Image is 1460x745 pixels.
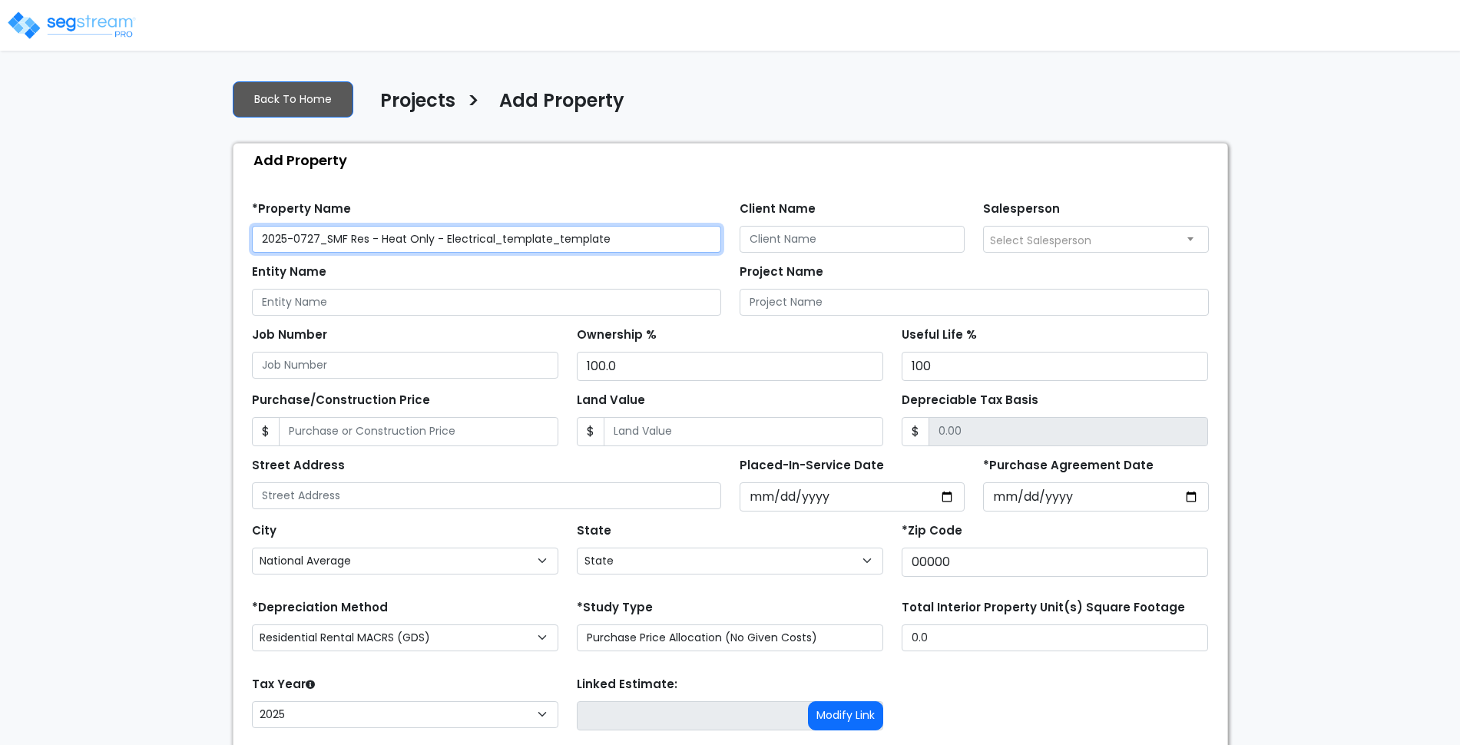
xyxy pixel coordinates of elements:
input: Purchase or Construction Price [279,417,558,446]
label: Salesperson [983,200,1060,218]
input: Project Name [740,289,1209,316]
label: Job Number [252,326,327,344]
input: Ownership % [577,352,883,381]
label: Land Value [577,392,645,409]
label: Total Interior Property Unit(s) Square Footage [902,599,1185,617]
span: $ [252,417,280,446]
img: logo_pro_r.png [6,10,137,41]
label: Purchase/Construction Price [252,392,430,409]
input: Client Name [740,226,965,253]
label: Useful Life % [902,326,977,344]
input: 0.00 [929,417,1208,446]
a: Projects [369,90,455,122]
label: Tax Year [252,676,315,694]
input: Useful Life % [902,352,1208,381]
div: Add Property [241,144,1227,177]
label: Placed-In-Service Date [740,457,884,475]
label: *Study Type [577,599,653,617]
span: $ [577,417,604,446]
span: $ [902,417,929,446]
a: Add Property [488,90,624,122]
h3: > [467,88,480,118]
label: Linked Estimate: [577,676,677,694]
label: State [577,522,611,540]
h4: Projects [380,90,455,116]
label: Client Name [740,200,816,218]
input: Zip Code [902,548,1208,577]
label: *Purchase Agreement Date [983,457,1154,475]
input: Entity Name [252,289,721,316]
label: *Zip Code [902,522,962,540]
label: Street Address [252,457,345,475]
span: Select Salesperson [990,233,1091,248]
label: City [252,522,276,540]
h4: Add Property [499,90,624,116]
label: Ownership % [577,326,657,344]
input: Street Address [252,482,721,509]
label: Project Name [740,263,823,281]
label: Entity Name [252,263,326,281]
input: Property Name [252,226,721,253]
label: Depreciable Tax Basis [902,392,1038,409]
button: Modify Link [808,701,883,730]
input: Job Number [252,352,558,379]
label: *Property Name [252,200,351,218]
a: Back To Home [233,81,353,118]
label: *Depreciation Method [252,599,388,617]
input: total square foot [902,624,1208,651]
input: Purchase Date [983,482,1209,512]
input: Land Value [604,417,883,446]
